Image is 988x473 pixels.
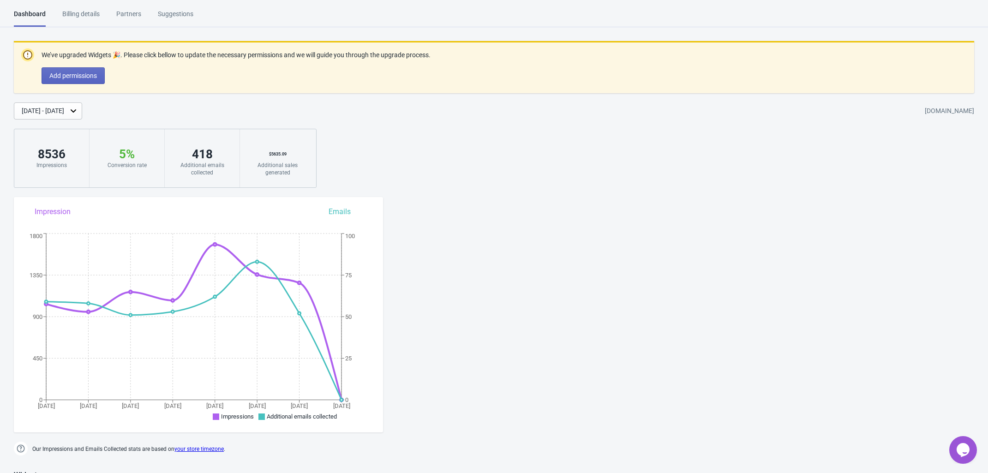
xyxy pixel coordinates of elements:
[24,162,80,169] div: Impressions
[14,9,46,27] div: Dashboard
[345,272,352,279] tspan: 75
[33,313,42,320] tspan: 900
[39,396,42,403] tspan: 0
[30,233,42,239] tspan: 1800
[206,402,223,409] tspan: [DATE]
[174,446,224,452] a: your store timezone
[22,106,64,116] div: [DATE] - [DATE]
[345,233,355,239] tspan: 100
[949,436,979,464] iframe: chat widget
[24,147,80,162] div: 8536
[345,313,352,320] tspan: 50
[116,9,141,25] div: Partners
[345,355,352,362] tspan: 25
[174,162,230,176] div: Additional emails collected
[345,396,348,403] tspan: 0
[925,103,974,120] div: [DOMAIN_NAME]
[249,402,266,409] tspan: [DATE]
[249,147,306,162] div: $ 5635.09
[122,402,139,409] tspan: [DATE]
[42,67,105,84] button: Add permissions
[32,442,225,457] span: Our Impressions and Emails Collected stats are based on .
[221,413,254,420] span: Impressions
[267,413,337,420] span: Additional emails collected
[158,9,193,25] div: Suggestions
[333,402,350,409] tspan: [DATE]
[62,9,100,25] div: Billing details
[49,72,97,79] span: Add permissions
[80,402,97,409] tspan: [DATE]
[164,402,181,409] tspan: [DATE]
[38,402,55,409] tspan: [DATE]
[42,50,431,60] p: We’ve upgraded Widgets 🎉. Please click bellow to update the necessary permissions and we will gui...
[33,355,42,362] tspan: 450
[249,162,306,176] div: Additional sales generated
[291,402,308,409] tspan: [DATE]
[174,147,230,162] div: 418
[14,442,28,455] img: help.png
[30,272,42,279] tspan: 1350
[99,162,155,169] div: Conversion rate
[99,147,155,162] div: 5 %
